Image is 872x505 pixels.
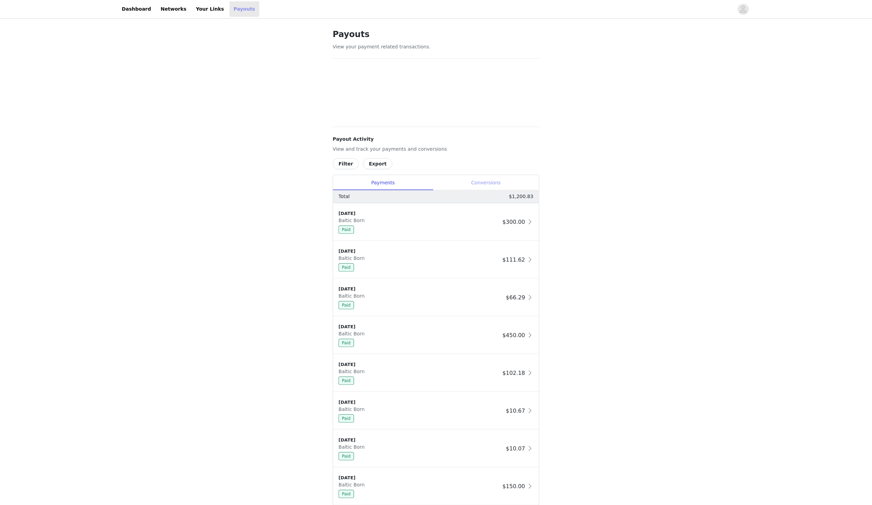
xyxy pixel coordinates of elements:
a: Dashboard [118,1,155,17]
span: Paid [339,490,354,498]
button: Filter [333,158,359,169]
span: Baltic Born [339,331,367,336]
span: $66.29 [506,294,525,301]
span: Baltic Born [339,444,367,450]
span: Paid [339,226,354,234]
span: Paid [339,414,354,423]
div: [DATE] [339,437,503,444]
span: $300.00 [503,219,525,225]
div: [DATE] [339,286,503,292]
div: clickable-list-item [333,354,539,392]
a: Payouts [229,1,259,17]
p: View your payment related transactions. [333,43,539,50]
span: $102.18 [503,370,525,376]
div: [DATE] [339,248,500,255]
p: Total [339,193,350,200]
div: [DATE] [339,399,503,406]
div: [DATE] [339,474,500,481]
span: Paid [339,339,354,347]
span: Paid [339,301,354,309]
span: Baltic Born [339,406,367,412]
span: Baltic Born [339,482,367,487]
a: Networks [156,1,190,17]
div: clickable-list-item [333,279,539,317]
span: Paid [339,377,354,385]
div: clickable-list-item [333,241,539,279]
h4: Payout Activity [333,136,539,143]
div: clickable-list-item [333,468,539,505]
span: $10.67 [506,408,525,414]
h1: Payouts [333,28,539,41]
div: clickable-list-item [333,392,539,430]
span: Baltic Born [339,293,367,299]
button: Export [363,158,392,169]
p: View and track your payments and conversions [333,146,539,153]
div: Payments [333,175,433,191]
span: $10.07 [506,445,525,452]
a: Your Links [192,1,228,17]
div: [DATE] [339,361,500,368]
span: Paid [339,263,354,272]
p: $1,200.83 [509,193,533,200]
div: avatar [740,4,746,15]
span: Baltic Born [339,255,367,261]
div: Conversions [433,175,539,191]
span: $450.00 [503,332,525,338]
div: [DATE] [339,323,500,330]
span: Baltic Born [339,369,367,374]
div: [DATE] [339,210,500,217]
span: $111.62 [503,256,525,263]
span: Paid [339,452,354,460]
span: Baltic Born [339,218,367,223]
div: clickable-list-item [333,430,539,468]
span: $150.00 [503,483,525,490]
div: clickable-list-item [333,317,539,354]
div: clickable-list-item [333,203,539,241]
